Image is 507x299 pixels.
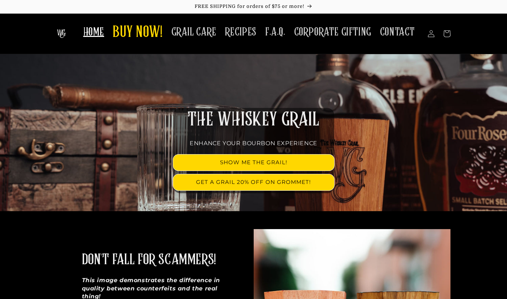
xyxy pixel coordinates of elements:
[221,21,261,43] a: RECIPES
[171,25,216,39] span: GRAIL CARE
[113,23,163,43] span: BUY NOW!
[83,25,104,39] span: HOME
[82,251,216,269] h2: DON'T FALL FOR SCAMMERS!
[376,21,419,43] a: CONTACT
[79,21,108,43] a: HOME
[290,21,376,43] a: CORPORATE GIFTING
[173,155,334,171] a: SHOW ME THE GRAIL!
[190,140,317,147] span: ENHANCE YOUR BOURBON EXPERIENCE
[265,25,286,39] span: F.A.Q.
[167,21,221,43] a: GRAIL CARE
[225,25,257,39] span: RECIPES
[294,25,371,39] span: CORPORATE GIFTING
[108,19,167,47] a: BUY NOW!
[57,29,66,38] img: The Whiskey Grail
[380,25,415,39] span: CONTACT
[173,174,334,190] a: GET A GRAIL 20% OFF ON GROMMET!
[7,4,500,10] p: FREE SHIPPING for orders of $75 or more!
[261,21,290,43] a: F.A.Q.
[187,110,319,129] span: THE WHISKEY GRAIL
